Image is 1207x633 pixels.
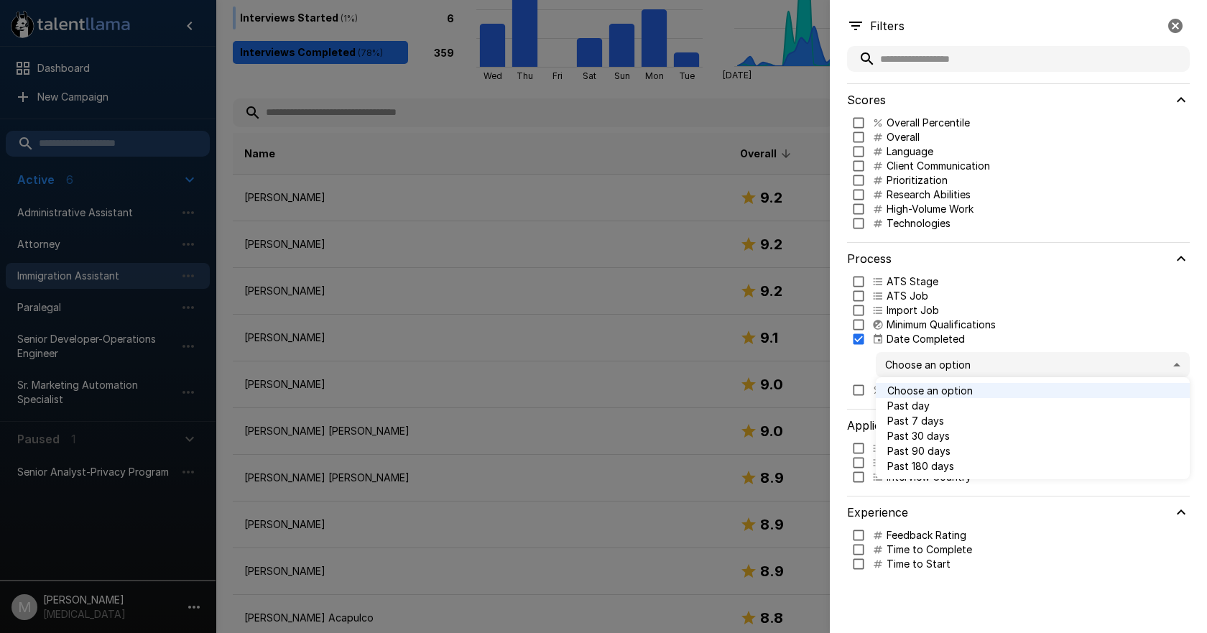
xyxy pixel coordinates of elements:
[887,428,1178,443] span: Past 30 days
[887,383,1178,398] span: Choose an option
[887,458,1178,473] span: Past 180 days
[887,398,1178,413] span: Past day
[887,413,1178,428] span: Past 7 days
[887,443,1178,458] span: Past 90 days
